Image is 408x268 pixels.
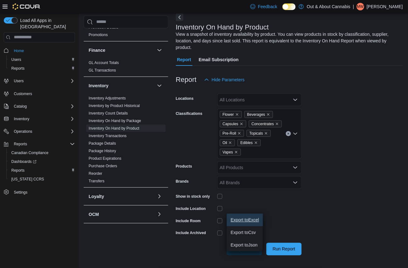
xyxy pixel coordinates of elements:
[231,217,259,222] span: Export to Excel
[89,171,102,176] span: Reorder
[176,179,189,184] label: Brands
[89,32,108,37] span: Promotions
[293,165,298,170] button: Open list of options
[176,96,194,101] label: Locations
[247,111,265,118] span: Beverages
[89,96,126,100] a: Inventory Adjustments
[89,119,141,123] a: Inventory On Hand by Package
[89,229,154,235] button: Pricing
[176,31,400,51] div: View a snapshot of inventory availability by product. You can view products in stock by classific...
[9,167,27,174] a: Reports
[227,239,263,251] button: Export toJson
[176,24,269,31] h3: Inventory On Hand by Product
[9,56,75,63] span: Users
[220,130,244,137] span: Pre-Roll
[9,149,51,157] a: Canadian Compliance
[231,230,259,235] span: Export to Csv
[156,211,163,218] button: OCM
[11,77,75,85] span: Users
[89,141,116,146] a: Package Details
[89,126,139,131] a: Inventory On Hand by Product
[258,3,277,10] span: Feedback
[14,129,32,134] span: Operations
[14,104,27,109] span: Catalog
[234,150,238,154] button: Remove Vapes from selection in this group
[176,218,201,223] label: Include Room
[1,115,77,123] button: Inventory
[89,47,105,53] h3: Finance
[9,158,39,165] a: Dashboards
[13,3,41,10] img: Cova
[6,148,77,157] button: Canadian Compliance
[228,141,232,145] button: Remove Oil from selection in this group
[231,243,259,248] span: Export to Json
[1,89,77,98] button: Customers
[11,77,26,85] button: Users
[254,141,258,145] button: Remove Edibles from selection in this group
[11,189,30,196] a: Settings
[286,131,291,136] button: Clear input
[11,57,21,62] span: Users
[89,118,141,123] span: Inventory On Hand by Package
[238,139,260,146] span: Edibles
[202,73,247,86] button: Hide Parameters
[89,83,109,89] h3: Inventory
[6,64,77,73] button: Reports
[14,190,27,195] span: Settings
[11,128,35,135] button: Operations
[244,111,273,118] span: Beverages
[11,47,26,55] a: Home
[9,149,75,157] span: Canadian Compliance
[14,48,24,53] span: Home
[223,130,236,137] span: Pre-Roll
[1,127,77,136] button: Operations
[177,53,191,66] span: Report
[89,134,127,138] a: Inventory Transactions
[235,113,239,116] button: Remove Flower from selection in this group
[176,111,203,116] label: Classifications
[293,131,298,136] button: Open list of options
[176,76,197,83] h3: Report
[84,16,168,41] div: Discounts & Promotions
[176,164,192,169] label: Products
[1,140,77,148] button: Reports
[156,82,163,89] button: Inventory
[156,228,163,236] button: Pricing
[11,188,75,196] span: Settings
[11,115,32,123] button: Inventory
[9,175,75,183] span: Washington CCRS
[1,77,77,85] button: Users
[176,194,210,199] label: Show in stock only
[89,60,119,65] span: GL Account Totals
[282,3,296,10] input: Dark Mode
[11,115,75,123] span: Inventory
[238,131,241,135] button: Remove Pre-Roll from selection in this group
[199,53,239,66] span: Email Subscription
[4,44,75,213] nav: Complex example
[176,13,183,21] button: Next
[156,193,163,200] button: Loyalty
[220,139,235,146] span: Oil
[11,66,25,71] span: Reports
[89,179,104,183] a: Transfers
[1,102,77,111] button: Catalog
[89,111,128,116] span: Inventory Count Details
[11,159,36,164] span: Dashboards
[89,156,121,161] span: Product Expirations
[11,90,35,98] a: Customers
[223,140,227,146] span: Oil
[14,91,32,96] span: Customers
[11,47,75,55] span: Home
[6,55,77,64] button: Users
[11,150,48,155] span: Canadian Compliance
[367,3,403,10] p: [PERSON_NAME]
[252,121,274,127] span: Concentrates
[89,103,140,108] span: Inventory by Product Historical
[1,187,77,196] button: Settings
[6,157,77,166] a: Dashboards
[89,171,102,176] a: Reorder
[273,246,295,252] span: Run Report
[223,149,233,155] span: Vapes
